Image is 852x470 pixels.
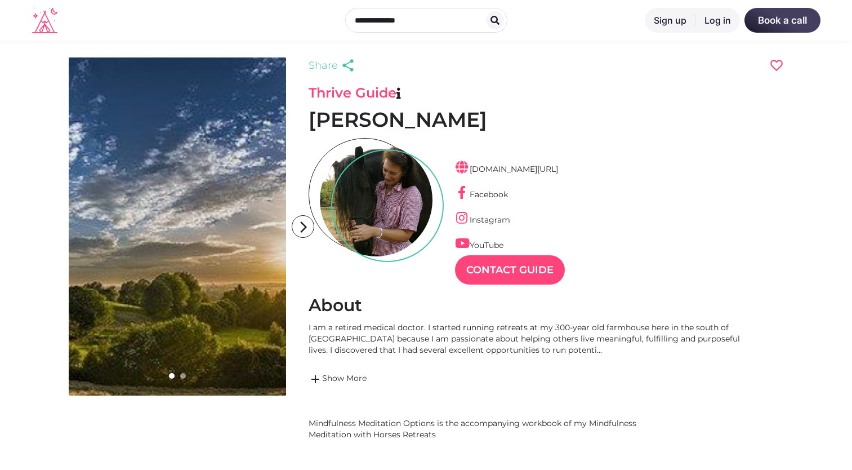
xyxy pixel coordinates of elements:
[309,85,784,101] h3: Thrive Guide
[455,164,558,174] a: [DOMAIN_NAME][URL]
[455,240,503,250] a: YouTube
[309,322,748,356] div: I am a retired medical doctor. I started running retreats at my 300-year old farmhouse here in th...
[309,107,784,132] h1: [PERSON_NAME]
[455,255,565,285] a: Contact Guide
[309,295,784,316] h2: About
[309,373,322,386] span: add
[455,189,508,199] a: Facebook
[292,216,315,238] i: arrow_forward_ios
[309,57,358,73] a: Share
[744,8,820,33] a: Book a call
[645,8,695,33] a: Sign up
[309,57,338,73] span: Share
[309,373,748,386] a: addShow More
[309,418,646,440] div: Mindfulness Meditation Options is the accompanying workbook of my Mindfulness Meditation with Hor...
[455,215,510,225] a: Instagram
[695,8,740,33] a: Log in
